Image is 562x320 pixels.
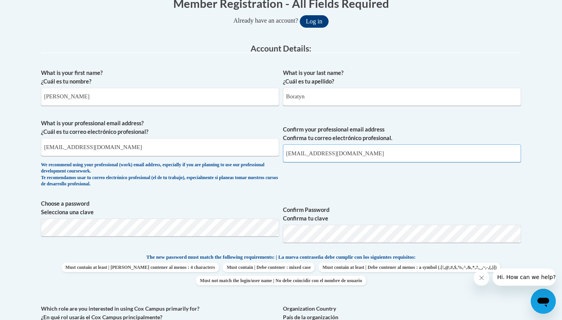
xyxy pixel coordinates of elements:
[41,199,279,217] label: Choose a password Selecciona una clave
[41,138,279,156] input: Metadata input
[474,270,489,286] iframe: Close message
[300,15,329,28] button: Log in
[283,144,521,162] input: Required
[41,119,279,136] label: What is your professional email address? ¿Cuál es tu correo electrónico profesional?
[196,276,366,285] span: Must not match the login/user name | No debe coincidir con el nombre de usuario
[283,206,521,223] label: Confirm Password Confirma tu clave
[41,162,279,188] div: We recommend using your professional (work) email address, especially if you are planning to use ...
[41,69,279,86] label: What is your first name? ¿Cuál es tu nombre?
[531,289,556,314] iframe: Button to launch messaging window
[233,17,298,24] span: Already have an account?
[283,125,521,142] label: Confirm your professional email address Confirma tu correo electrónico profesional.
[62,263,219,272] span: Must contain at least | [PERSON_NAME] contener al menos : 4 characters
[223,263,315,272] span: Must contain | Debe contener : mixed case
[283,88,521,106] input: Metadata input
[251,43,311,53] span: Account Details:
[146,254,416,261] span: The new password must match the following requirements: | La nueva contraseña debe cumplir con lo...
[283,69,521,86] label: What is your last name? ¿Cuál es tu apellido?
[41,88,279,106] input: Metadata input
[493,268,556,286] iframe: Message from company
[318,263,500,272] span: Must contain at least | Debe contener al menos : a symbol (.[!,@,#,$,%,^,&,*,?,_,~,-,(,)])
